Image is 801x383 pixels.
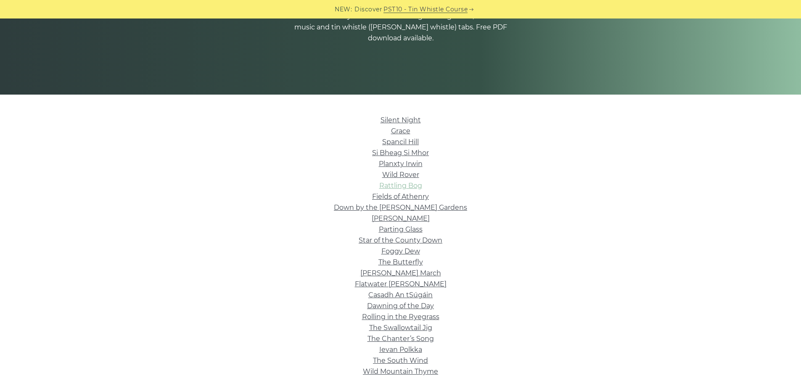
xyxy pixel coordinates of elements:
[372,149,429,157] a: Si­ Bheag Si­ Mhor
[379,160,423,168] a: Planxty Irwin
[382,171,419,179] a: Wild Rover
[372,193,429,201] a: Fields of Athenry
[368,291,433,299] a: Casadh An tSúgáin
[381,247,420,255] a: Foggy Dew
[382,138,419,146] a: Spancil Hill
[367,302,434,310] a: Dawning of the Day
[372,214,430,222] a: [PERSON_NAME]
[334,203,467,211] a: Down by the [PERSON_NAME] Gardens
[391,127,410,135] a: Grace
[383,5,468,14] a: PST10 - Tin Whistle Course
[379,182,422,190] a: Rattling Bog
[373,357,428,365] a: The South Wind
[381,116,421,124] a: Silent Night
[287,11,514,44] p: A selection of easy Irish tin whistle songs for beginners, with sheet music and tin whistle ([PER...
[363,367,438,375] a: Wild Mountain Thyme
[362,313,439,321] a: Rolling in the Ryegrass
[378,258,423,266] a: The Butterfly
[335,5,352,14] span: NEW:
[355,280,447,288] a: Flatwater [PERSON_NAME]
[354,5,382,14] span: Discover
[379,346,422,354] a: Ievan Polkka
[379,225,423,233] a: Parting Glass
[360,269,441,277] a: [PERSON_NAME] March
[367,335,434,343] a: The Chanter’s Song
[359,236,442,244] a: Star of the County Down
[369,324,432,332] a: The Swallowtail Jig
